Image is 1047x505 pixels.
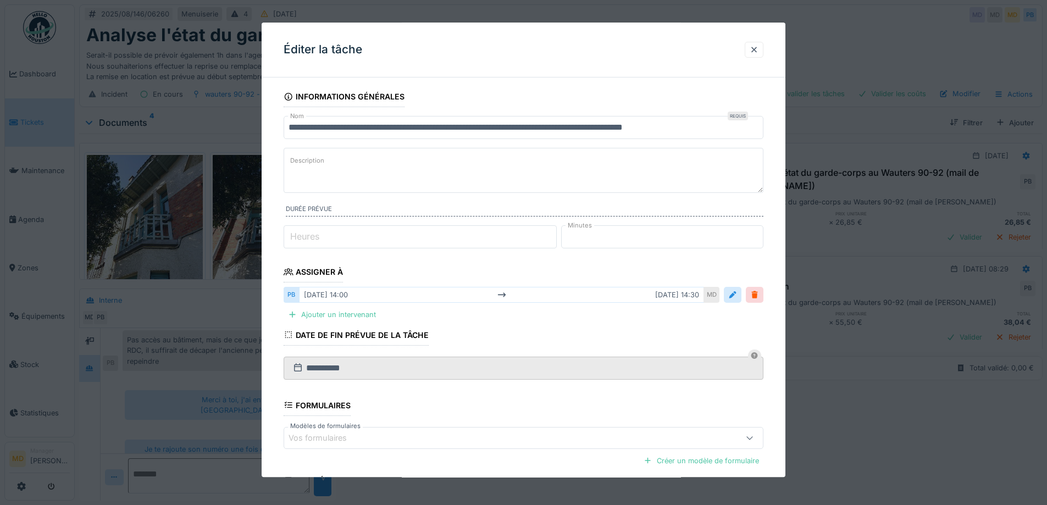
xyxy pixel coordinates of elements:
label: Description [288,154,326,168]
label: Heures [288,230,322,243]
div: Formulaires [284,397,351,416]
div: Requis [728,112,748,120]
div: Ajouter un intervenant [284,308,380,323]
div: PB [284,287,299,303]
label: Nom [288,112,306,121]
div: Date de fin prévue de la tâche [284,327,429,346]
label: Modèles de formulaires [288,421,363,431]
div: Données de facturation [284,473,403,491]
div: Vos formulaires [289,432,362,444]
label: Minutes [566,221,594,230]
div: Informations générales [284,88,405,107]
div: Assigner à [284,264,343,282]
label: Durée prévue [286,205,763,217]
div: [DATE] 14:00 [DATE] 14:30 [299,287,704,303]
div: Créer un modèle de formulaire [639,453,763,468]
div: MD [704,287,719,303]
h3: Éditer la tâche [284,43,362,57]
